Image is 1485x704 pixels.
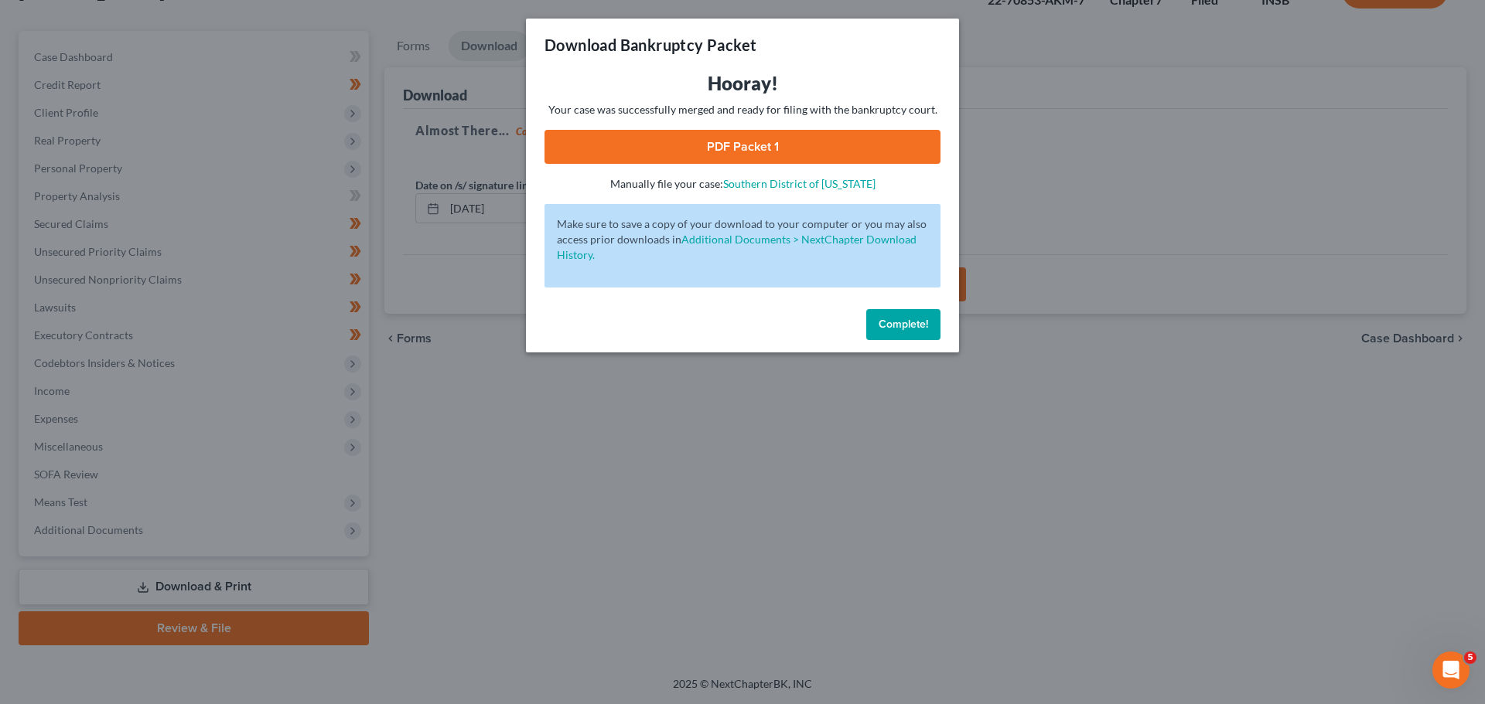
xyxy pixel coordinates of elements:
h3: Hooray! [544,71,940,96]
span: 5 [1464,651,1476,664]
a: Additional Documents > NextChapter Download History. [557,233,917,261]
p: Manually file your case: [544,176,940,192]
a: Southern District of [US_STATE] [723,177,876,190]
button: Complete! [866,309,940,340]
a: PDF Packet 1 [544,130,940,164]
span: Complete! [879,318,928,331]
iframe: Intercom live chat [1432,651,1470,689]
p: Your case was successfully merged and ready for filing with the bankruptcy court. [544,102,940,117]
p: Make sure to save a copy of your download to your computer or you may also access prior downloads in [557,216,928,263]
h3: Download Bankruptcy Packet [544,34,756,56]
